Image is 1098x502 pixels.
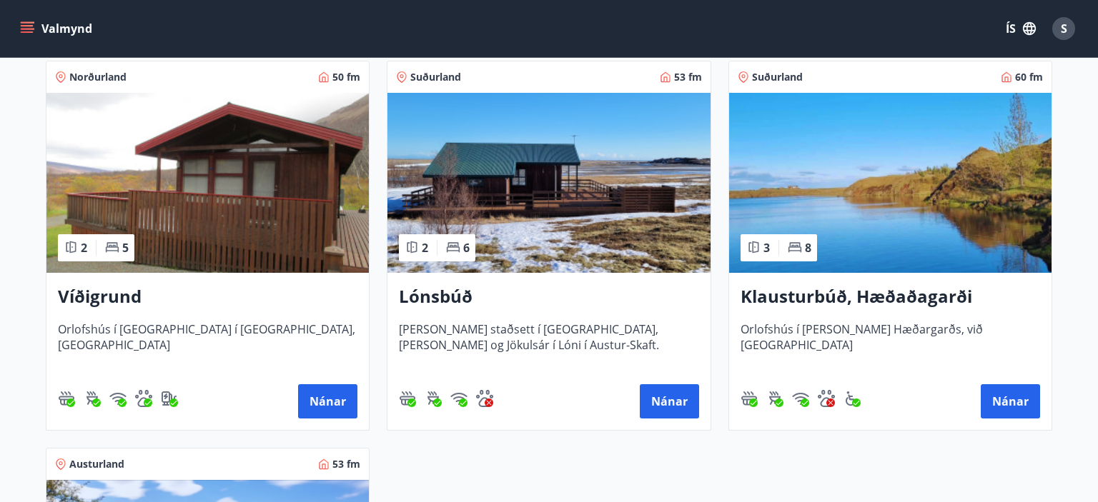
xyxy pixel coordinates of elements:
div: Gasgrill [766,390,783,407]
img: HJRyFFsYp6qjeUYhR4dAD8CaCEsnIFYZ05miwXoh.svg [109,390,127,407]
img: ZXjrS3QKesehq6nQAPjaRuRTI364z8ohTALB4wBr.svg [766,390,783,407]
button: Nánar [298,384,357,418]
img: pxcaIm5dSOV3FS4whs1soiYWTwFQvksT25a9J10C.svg [476,390,493,407]
span: 3 [763,240,770,256]
span: Suðurland [410,70,461,84]
span: S [1061,21,1067,36]
h3: Víðigrund [58,284,357,310]
img: Paella dish [729,93,1052,273]
span: 2 [81,240,87,256]
button: ÍS [998,16,1044,41]
img: h89QDIuHlAdpqTriuIvuEWkTH976fOgBEOOeu1mi.svg [58,390,75,407]
div: Gæludýr [476,390,493,407]
div: Þráðlaust net [450,390,468,407]
span: [PERSON_NAME] staðsett í [GEOGRAPHIC_DATA], [PERSON_NAME] og Jökulsár í Lóni í Austur-Skaft. [399,321,698,368]
span: Orlofshús í [PERSON_NAME] Hæðargarðs, við [GEOGRAPHIC_DATA] [741,321,1040,368]
img: pxcaIm5dSOV3FS4whs1soiYWTwFQvksT25a9J10C.svg [818,390,835,407]
span: 2 [422,240,428,256]
div: Gæludýr [818,390,835,407]
img: ZXjrS3QKesehq6nQAPjaRuRTI364z8ohTALB4wBr.svg [425,390,442,407]
span: 60 fm [1015,70,1043,84]
img: 8IYIKVZQyRlUC6HQIIUSdjpPGRncJsz2RzLgWvp4.svg [844,390,861,407]
button: menu [17,16,98,41]
img: HJRyFFsYp6qjeUYhR4dAD8CaCEsnIFYZ05miwXoh.svg [792,390,809,407]
img: h89QDIuHlAdpqTriuIvuEWkTH976fOgBEOOeu1mi.svg [399,390,416,407]
button: Nánar [640,384,699,418]
div: Þráðlaust net [792,390,809,407]
span: 6 [463,240,470,256]
span: 5 [122,240,129,256]
img: ZXjrS3QKesehq6nQAPjaRuRTI364z8ohTALB4wBr.svg [84,390,101,407]
span: Austurland [69,457,124,471]
div: Þráðlaust net [109,390,127,407]
img: Paella dish [46,93,369,273]
button: Nánar [981,384,1040,418]
img: Paella dish [387,93,710,273]
div: Gæludýr [135,390,152,407]
div: Gasgrill [84,390,101,407]
img: pxcaIm5dSOV3FS4whs1soiYWTwFQvksT25a9J10C.svg [135,390,152,407]
span: 53 fm [674,70,702,84]
img: HJRyFFsYp6qjeUYhR4dAD8CaCEsnIFYZ05miwXoh.svg [450,390,468,407]
div: Heitur pottur [741,390,758,407]
div: Gasgrill [425,390,442,407]
span: 8 [805,240,811,256]
div: Aðgengi fyrir hjólastól [844,390,861,407]
img: h89QDIuHlAdpqTriuIvuEWkTH976fOgBEOOeu1mi.svg [741,390,758,407]
h3: Klausturbúð, Hæðaðagarði [741,284,1040,310]
div: Heitur pottur [58,390,75,407]
div: Hleðslustöð fyrir rafbíla [161,390,178,407]
span: 50 fm [332,70,360,84]
span: Norðurland [69,70,127,84]
button: S [1047,11,1081,46]
div: Heitur pottur [399,390,416,407]
span: Orlofshús í [GEOGRAPHIC_DATA] í [GEOGRAPHIC_DATA], [GEOGRAPHIC_DATA] [58,321,357,368]
img: nH7E6Gw2rvWFb8XaSdRp44dhkQaj4PJkOoRYItBQ.svg [161,390,178,407]
h3: Lónsbúð [399,284,698,310]
span: 53 fm [332,457,360,471]
span: Suðurland [752,70,803,84]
